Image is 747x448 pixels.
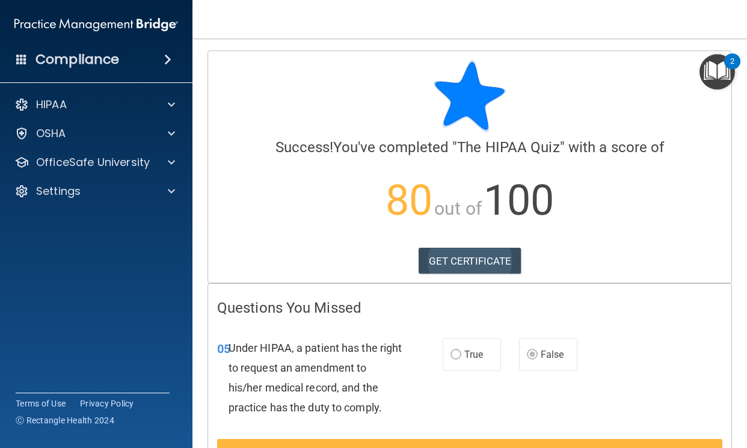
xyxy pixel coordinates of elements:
[14,13,178,37] img: PMB logo
[36,155,150,170] p: OfficeSafe University
[14,155,175,170] a: OfficeSafe University
[386,176,432,225] span: 80
[80,397,134,410] a: Privacy Policy
[434,60,506,132] img: blue-star-rounded.9d042014.png
[217,300,722,316] h4: Questions You Missed
[419,248,521,274] a: GET CERTIFICATE
[457,139,559,156] span: The HIPAA Quiz
[541,349,564,360] span: False
[16,397,66,410] a: Terms of Use
[229,342,402,414] span: Under HIPAA, a patient has the right to request an amendment to his/her medical record, and the p...
[14,97,175,112] a: HIPAA
[217,342,230,356] span: 05
[275,139,334,156] span: Success!
[36,184,81,198] p: Settings
[217,140,722,155] h4: You've completed " " with a score of
[36,126,66,141] p: OSHA
[14,126,175,141] a: OSHA
[36,97,67,112] p: HIPAA
[484,176,554,225] span: 100
[699,54,735,90] button: Open Resource Center, 2 new notifications
[16,414,114,426] span: Ⓒ Rectangle Health 2024
[730,61,734,77] div: 2
[464,349,483,360] span: True
[527,351,538,360] input: False
[450,351,461,360] input: True
[434,198,482,219] span: out of
[14,184,175,198] a: Settings
[35,51,119,68] h4: Compliance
